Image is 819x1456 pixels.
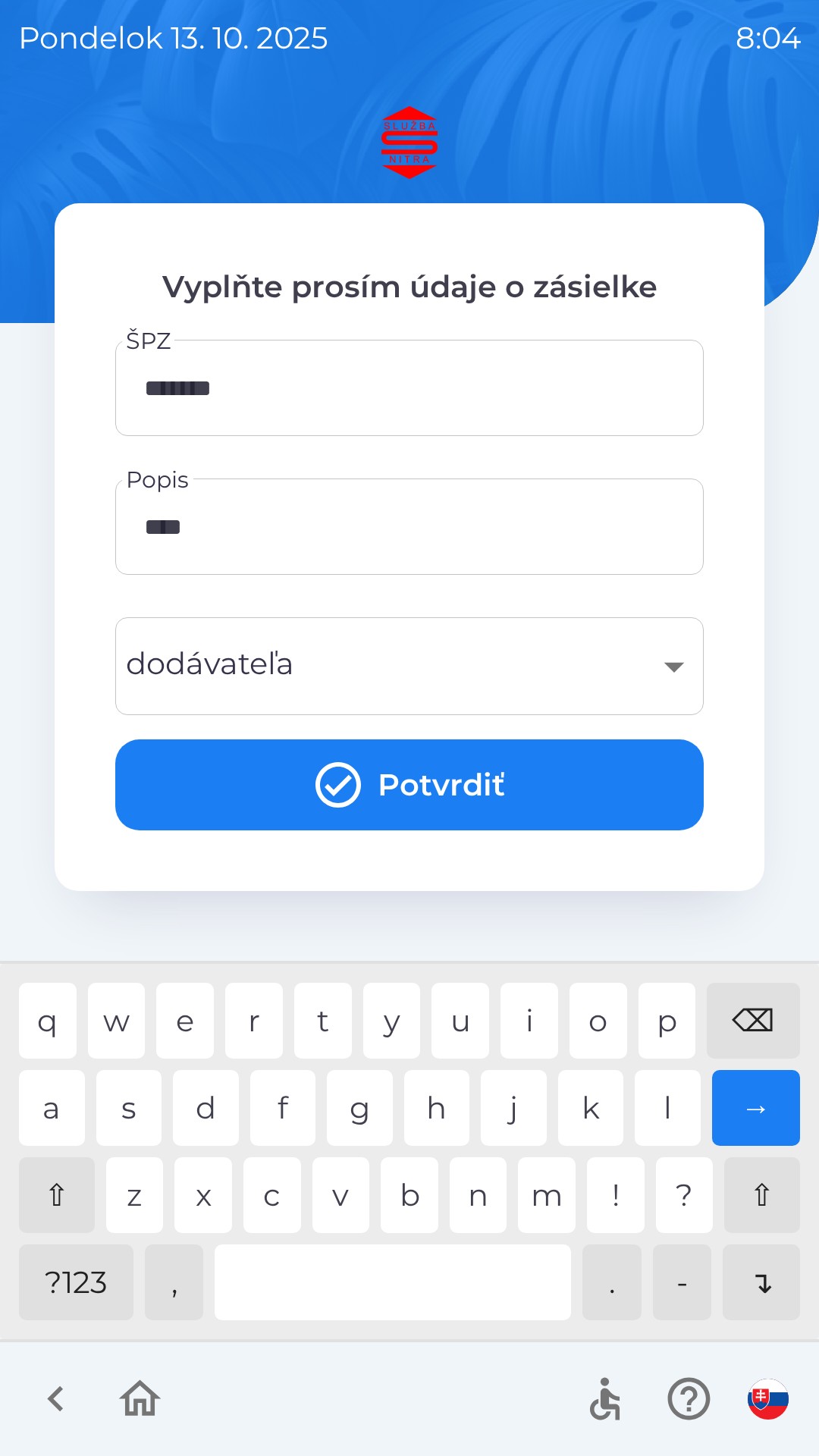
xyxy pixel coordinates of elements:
[748,1379,789,1420] img: sk flag
[126,463,189,496] label: Popis
[18,15,328,61] p: pondelok 13. 10. 2025
[55,106,764,179] img: Logo
[126,325,171,357] label: ŠPZ
[736,15,801,61] p: 8:04
[115,264,704,309] p: Vyplňte prosím údaje o zásielke
[115,739,704,830] button: Potvrdiť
